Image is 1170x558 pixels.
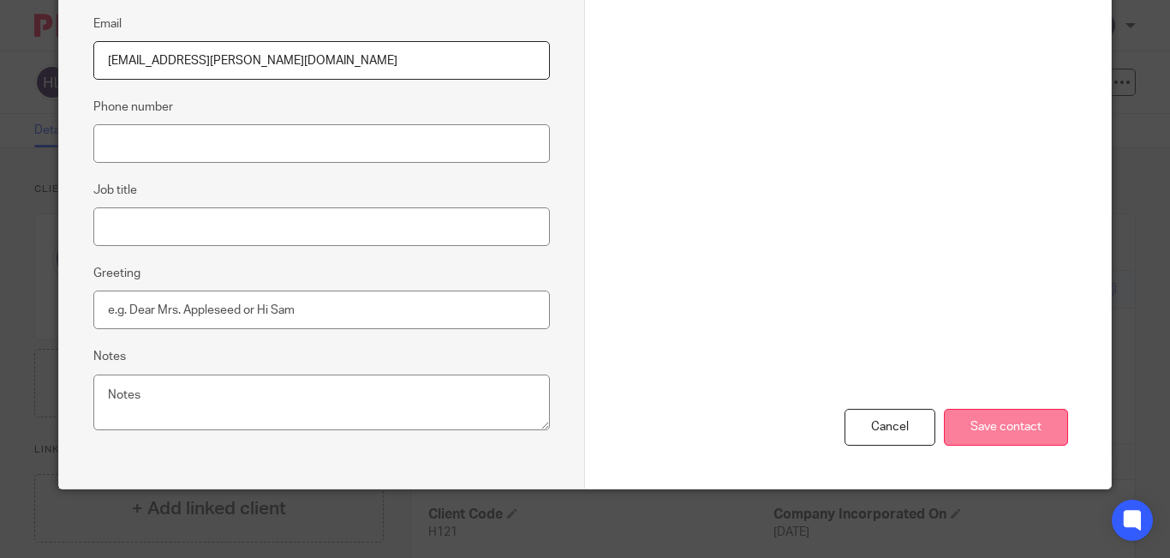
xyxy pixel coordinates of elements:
[93,182,137,199] label: Job title
[93,265,140,282] label: Greeting
[93,15,122,33] label: Email
[845,409,935,446] div: Cancel
[93,291,550,329] input: e.g. Dear Mrs. Appleseed or Hi Sam
[93,348,126,365] label: Notes
[944,409,1068,446] input: Save contact
[93,99,173,116] label: Phone number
